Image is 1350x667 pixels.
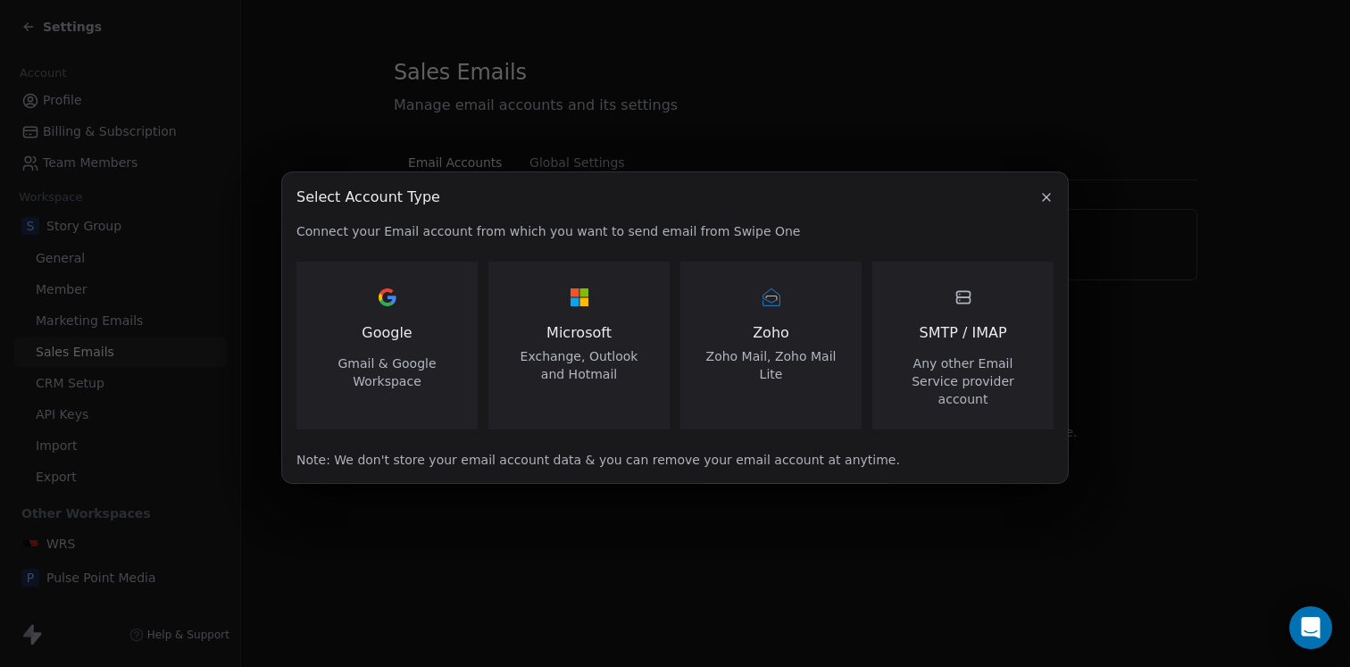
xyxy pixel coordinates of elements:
[296,222,1054,240] span: Connect your Email account from which you want to send email from Swipe One
[296,187,440,208] span: Select Account Type
[510,322,648,344] span: Microsoft
[362,322,412,344] span: Google
[702,322,840,344] span: Zoho
[510,347,648,383] span: Exchange, Outlook and Hotmail
[919,322,1006,344] span: SMTP / IMAP
[702,347,840,383] span: Zoho Mail, Zoho Mail Lite
[894,354,1032,408] span: Any other Email Service provider account
[318,354,456,390] span: Gmail & Google Workspace
[296,451,1054,469] span: Note: We don't store your email account data & you can remove your email account at anytime.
